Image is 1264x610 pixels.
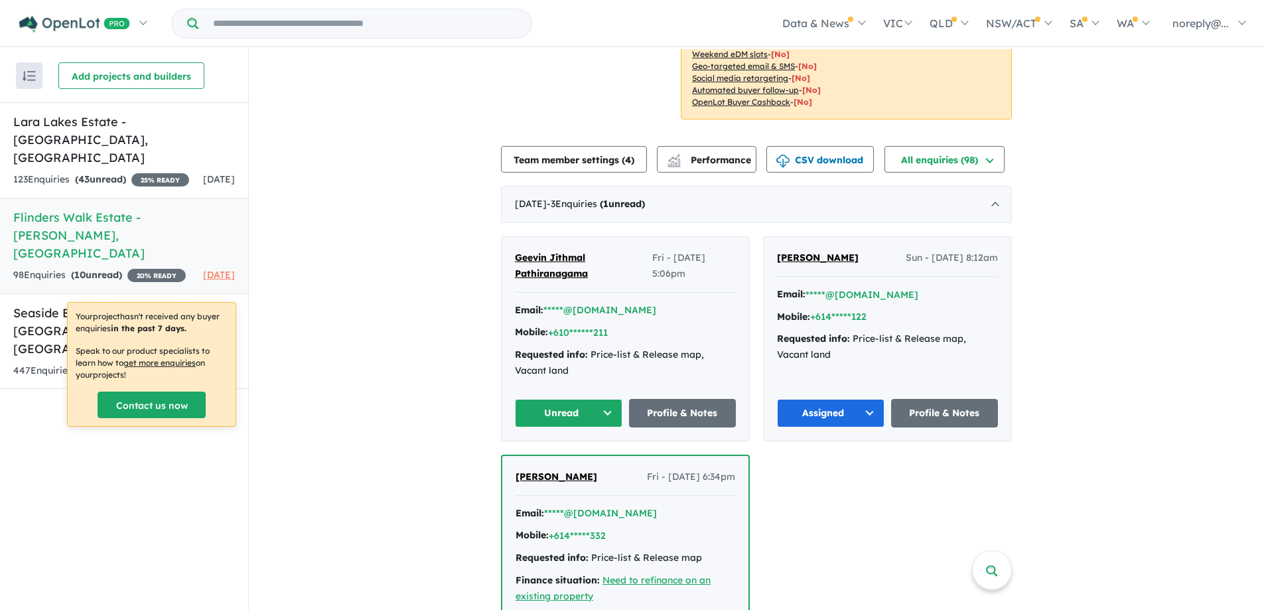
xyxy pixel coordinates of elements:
[23,71,36,81] img: sort.svg
[669,154,751,166] span: Performance
[547,198,645,210] span: - 3 Enquir ies
[884,146,1005,173] button: All enquiries (98)
[516,469,597,485] a: [PERSON_NAME]
[794,97,812,107] span: [No]
[203,173,235,185] span: [DATE]
[203,269,235,281] span: [DATE]
[647,469,735,485] span: Fri - [DATE] 6:34pm
[777,250,859,266] a: [PERSON_NAME]
[906,250,998,266] span: Sun - [DATE] 8:12am
[78,173,90,185] span: 43
[777,333,850,344] strong: Requested info:
[625,154,631,166] span: 4
[766,146,874,173] button: CSV download
[111,323,186,333] b: in the past 7 days.
[516,471,597,483] span: [PERSON_NAME]
[1172,17,1229,30] span: noreply@...
[516,507,544,519] strong: Email:
[201,9,529,38] input: Try estate name, suburb, builder or developer
[777,252,859,264] span: [PERSON_NAME]
[792,73,810,83] span: [No]
[516,550,735,566] div: Price-list & Release map
[127,269,186,282] span: 20 % READY
[76,345,228,381] p: Speak to our product specialists to learn how to on your projects !
[501,186,1012,223] div: [DATE]
[777,331,998,363] div: Price-list & Release map, Vacant land
[802,85,821,95] span: [No]
[515,252,588,279] span: Geevin Jithmal Pathiranagama
[19,16,130,33] img: Openlot PRO Logo White
[657,146,756,173] button: Performance
[515,250,652,282] a: Geevin Jithmal Pathiranagama
[13,267,186,283] div: 98 Enquir ies
[515,347,736,379] div: Price-list & Release map, Vacant land
[501,146,647,173] button: Team member settings (4)
[13,172,189,188] div: 123 Enquir ies
[668,154,680,161] img: line-chart.svg
[515,326,548,338] strong: Mobile:
[516,552,589,564] strong: Requested info:
[777,288,806,300] strong: Email:
[603,198,608,210] span: 1
[13,113,235,167] h5: Lara Lakes Estate - [GEOGRAPHIC_DATA] , [GEOGRAPHIC_DATA]
[76,311,228,335] p: Your project hasn't received any buyer enquiries
[515,348,588,360] strong: Requested info:
[652,250,736,282] span: Fri - [DATE] 5:06pm
[71,269,122,281] strong: ( unread)
[98,392,206,418] a: Contact us now
[777,311,810,323] strong: Mobile:
[629,399,737,427] a: Profile & Notes
[58,62,204,89] button: Add projects and builders
[692,61,795,71] u: Geo-targeted email & SMS
[131,173,189,187] span: 25 % READY
[776,155,790,168] img: download icon
[692,73,788,83] u: Social media retargeting
[771,49,790,59] span: [No]
[692,85,799,95] u: Automated buyer follow-up
[798,61,817,71] span: [No]
[600,198,645,210] strong: ( unread)
[692,97,790,107] u: OpenLot Buyer Cashback
[516,529,549,541] strong: Mobile:
[515,399,622,427] button: Unread
[777,399,884,427] button: Assigned
[75,173,126,185] strong: ( unread)
[74,269,86,281] span: 10
[123,358,196,368] u: get more enquiries
[515,304,543,316] strong: Email:
[516,574,600,586] strong: Finance situation:
[891,399,999,427] a: Profile & Notes
[13,304,235,358] h5: Seaside Estate - [GEOGRAPHIC_DATA] , [GEOGRAPHIC_DATA]
[667,159,681,167] img: bar-chart.svg
[516,574,711,602] a: Need to refinance on an existing property
[13,363,193,379] div: 447 Enquir ies
[13,208,235,262] h5: Flinders Walk Estate - [PERSON_NAME] , [GEOGRAPHIC_DATA]
[692,49,768,59] u: Weekend eDM slots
